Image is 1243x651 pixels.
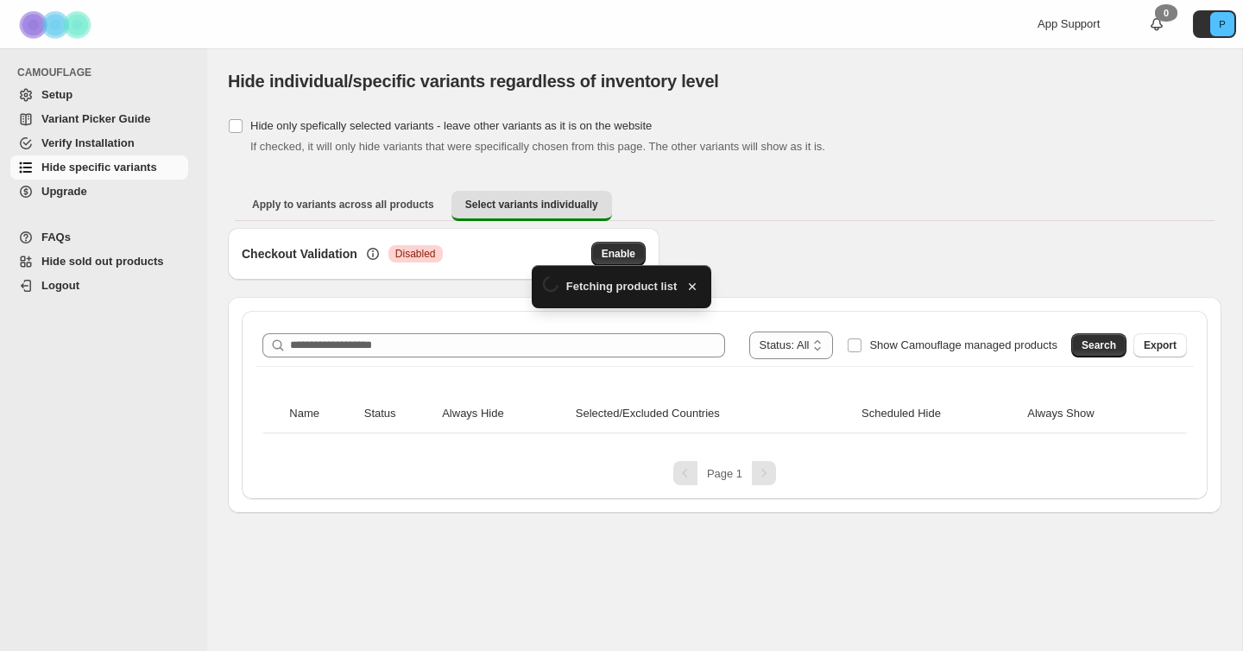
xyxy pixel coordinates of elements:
th: Name [284,395,358,433]
span: App Support [1038,17,1100,30]
img: Camouflage [14,1,100,48]
a: Setup [10,83,188,107]
a: Upgrade [10,180,188,204]
span: Upgrade [41,185,87,198]
a: Logout [10,274,188,298]
span: Variant Picker Guide [41,112,150,125]
th: Status [359,395,437,433]
span: CAMOUFLAGE [17,66,195,79]
th: Scheduled Hide [856,395,1022,433]
span: FAQs [41,231,71,243]
button: Search [1071,333,1126,357]
span: Hide sold out products [41,255,164,268]
th: Always Show [1022,395,1164,433]
span: Select variants individually [465,198,598,212]
span: Verify Installation [41,136,135,149]
span: Enable [602,247,635,261]
span: Hide only spefically selected variants - leave other variants as it is on the website [250,119,652,132]
span: Page 1 [707,467,742,480]
h3: Checkout Validation [242,245,357,262]
a: Verify Installation [10,131,188,155]
div: Select variants individually [228,228,1221,513]
a: 0 [1148,16,1165,33]
span: Logout [41,279,79,292]
button: Apply to variants across all products [238,191,448,218]
text: P [1219,19,1225,29]
span: Hide individual/specific variants regardless of inventory level [228,72,719,91]
th: Selected/Excluded Countries [571,395,856,433]
span: Apply to variants across all products [252,198,434,212]
span: Search [1082,338,1116,352]
span: Hide specific variants [41,161,157,174]
button: Avatar with initials P [1193,10,1236,38]
button: Export [1133,333,1187,357]
span: Export [1144,338,1177,352]
th: Always Hide [437,395,571,433]
nav: Pagination [256,461,1194,485]
span: If checked, it will only hide variants that were specifically chosen from this page. The other va... [250,140,825,153]
a: Variant Picker Guide [10,107,188,131]
a: FAQs [10,225,188,250]
a: Hide sold out products [10,250,188,274]
span: Avatar with initials P [1210,12,1234,36]
div: 0 [1155,4,1177,22]
a: Hide specific variants [10,155,188,180]
button: Select variants individually [451,191,612,221]
span: Disabled [395,247,436,261]
button: Enable [591,242,646,266]
span: Fetching product list [566,278,678,295]
span: Show Camouflage managed products [869,338,1057,351]
span: Setup [41,88,73,101]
